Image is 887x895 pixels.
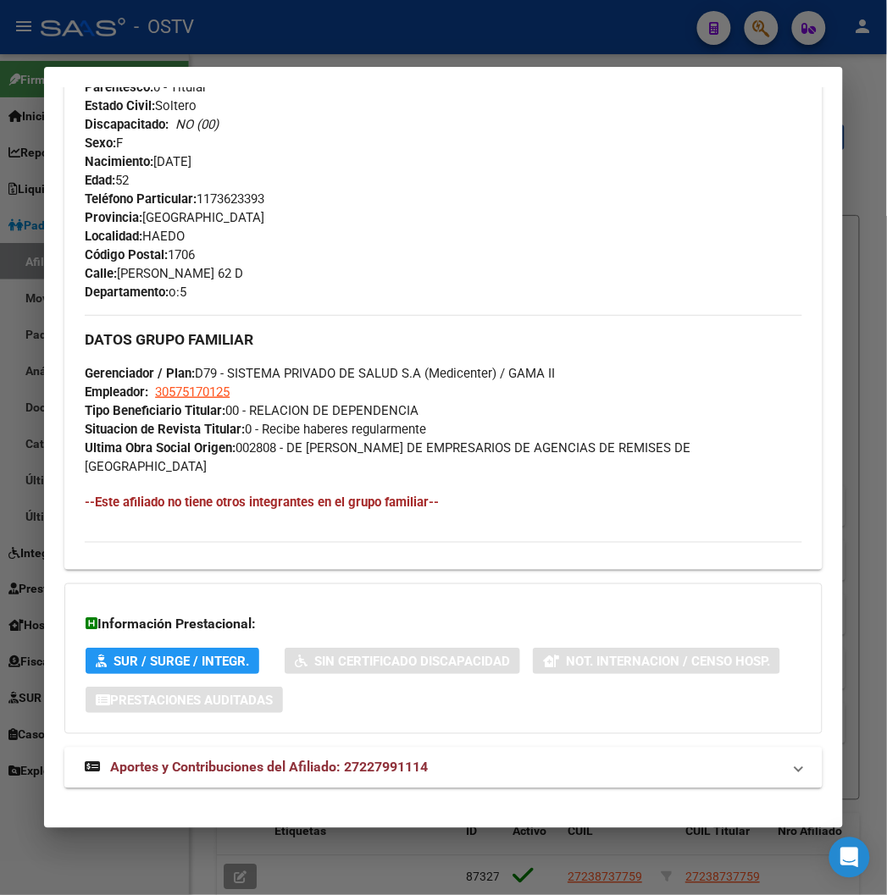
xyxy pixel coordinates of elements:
[85,210,264,225] span: [GEOGRAPHIC_DATA]
[85,154,191,169] span: [DATE]
[110,693,273,708] span: Prestaciones Auditadas
[85,366,555,381] span: D79 - SISTEMA PRIVADO DE SALUD S.A (Medicenter) / GAMA II
[86,648,259,674] button: SUR / SURGE / INTEGR.
[85,330,801,349] h3: DATOS GRUPO FAMILIAR
[85,135,116,151] strong: Sexo:
[85,247,195,262] span: 1706
[85,80,153,95] strong: Parentesco:
[85,285,169,300] strong: Departamento:
[533,648,780,674] button: Not. Internacion / Censo Hosp.
[85,403,419,418] span: 00 - RELACION DE DEPENDENCIA
[85,173,129,188] span: 52
[85,229,142,244] strong: Localidad:
[85,422,245,437] strong: Situacion de Revista Titular:
[314,654,510,669] span: Sin Certificado Discapacidad
[85,493,801,511] h4: --Este afiliado no tiene otros integrantes en el grupo familiar--
[64,748,822,788] mat-expansion-panel-header: Aportes y Contribuciones del Afiliado: 27227991114
[85,191,197,207] strong: Teléfono Particular:
[85,135,123,151] span: F
[85,154,153,169] strong: Nacimiento:
[85,422,426,437] span: 0 - Recibe haberes regularmente
[85,440,690,474] span: 002808 - DE [PERSON_NAME] DE EMPRESARIOS DE AGENCIAS DE REMISES DE [GEOGRAPHIC_DATA]
[829,837,870,878] div: Open Intercom Messenger
[285,648,520,674] button: Sin Certificado Discapacidad
[85,173,115,188] strong: Edad:
[85,247,168,262] strong: Código Postal:
[85,266,117,281] strong: Calle:
[114,654,249,669] span: SUR / SURGE / INTEGR.
[566,654,770,669] span: Not. Internacion / Censo Hosp.
[85,80,207,95] span: 0 - Titular
[85,191,264,207] span: 1173623393
[85,440,236,456] strong: Ultima Obra Social Origen:
[85,210,142,225] strong: Provincia:
[85,285,186,300] span: o:5
[85,266,243,281] span: [PERSON_NAME] 62 D
[86,687,283,713] button: Prestaciones Auditadas
[85,117,169,132] strong: Discapacitado:
[85,98,197,113] span: Soltero
[85,366,195,381] strong: Gerenciador / Plan:
[86,615,801,635] h3: Información Prestacional:
[85,384,148,400] strong: Empleador:
[85,403,225,418] strong: Tipo Beneficiario Titular:
[85,98,155,113] strong: Estado Civil:
[110,760,428,776] span: Aportes y Contribuciones del Afiliado: 27227991114
[155,384,230,400] span: 30575170125
[85,229,185,244] span: HAEDO
[175,117,219,132] i: NO (00)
